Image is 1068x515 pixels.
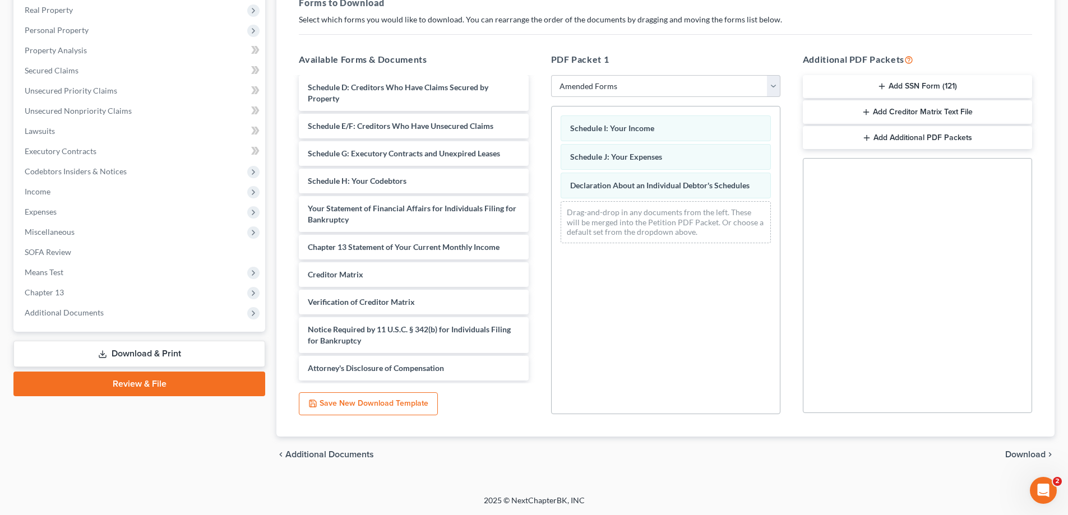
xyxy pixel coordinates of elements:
[25,86,117,95] span: Unsecured Priority Claims
[16,141,265,161] a: Executory Contracts
[16,40,265,61] a: Property Analysis
[308,176,406,185] span: Schedule H: Your Codebtors
[25,207,57,216] span: Expenses
[16,81,265,101] a: Unsecured Priority Claims
[16,61,265,81] a: Secured Claims
[308,242,500,252] span: Chapter 13 Statement of Your Current Monthly Income
[25,267,63,277] span: Means Test
[25,227,75,236] span: Miscellaneous
[1030,477,1057,504] iframe: Intercom live chat
[570,152,662,161] span: Schedule J: Your Expenses
[308,270,363,279] span: Creditor Matrix
[1053,477,1062,486] span: 2
[308,297,415,307] span: Verification of Creditor Matrix
[803,126,1032,150] button: Add Additional PDF Packets
[308,203,516,224] span: Your Statement of Financial Affairs for Individuals Filing for Bankruptcy
[25,308,104,317] span: Additional Documents
[308,363,444,373] span: Attorney's Disclosure of Compensation
[215,495,854,515] div: 2025 © NextChapterBK, INC
[25,66,78,75] span: Secured Claims
[25,287,64,297] span: Chapter 13
[25,25,89,35] span: Personal Property
[308,82,488,103] span: Schedule D: Creditors Who Have Claims Secured by Property
[561,201,771,243] div: Drag-and-drop in any documents from the left. These will be merged into the Petition PDF Packet. ...
[803,75,1032,99] button: Add SSN Form (121)
[1046,450,1055,459] i: chevron_right
[25,126,55,136] span: Lawsuits
[803,53,1032,66] h5: Additional PDF Packets
[25,187,50,196] span: Income
[25,247,71,257] span: SOFA Review
[13,372,265,396] a: Review & File
[308,149,500,158] span: Schedule G: Executory Contracts and Unexpired Leases
[1005,450,1046,459] span: Download
[570,123,654,133] span: Schedule I: Your Income
[25,106,132,115] span: Unsecured Nonpriority Claims
[16,242,265,262] a: SOFA Review
[570,180,750,190] span: Declaration About an Individual Debtor's Schedules
[308,121,493,131] span: Schedule E/F: Creditors Who Have Unsecured Claims
[299,392,438,416] button: Save New Download Template
[16,101,265,121] a: Unsecured Nonpriority Claims
[299,53,528,66] h5: Available Forms & Documents
[25,5,73,15] span: Real Property
[276,450,285,459] i: chevron_left
[16,121,265,141] a: Lawsuits
[299,14,1032,25] p: Select which forms you would like to download. You can rearrange the order of the documents by dr...
[25,166,127,176] span: Codebtors Insiders & Notices
[25,45,87,55] span: Property Analysis
[25,146,96,156] span: Executory Contracts
[285,450,374,459] span: Additional Documents
[803,100,1032,124] button: Add Creditor Matrix Text File
[13,341,265,367] a: Download & Print
[551,53,780,66] h5: PDF Packet 1
[276,450,374,459] a: chevron_left Additional Documents
[308,324,511,345] span: Notice Required by 11 U.S.C. § 342(b) for Individuals Filing for Bankruptcy
[1005,450,1055,459] button: Download chevron_right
